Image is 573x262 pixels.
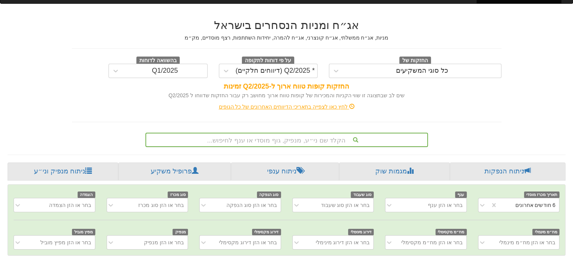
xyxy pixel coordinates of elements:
[455,192,467,198] span: ענף
[72,92,501,99] div: שים לב שבתצוגה זו שווי הקניות והמכירות של קופות טווח ארוך מחושב רק עבור החזקות שדווחו ל Q2/2025
[72,35,501,41] h5: מניות, אג״ח ממשלתי, אג״ח קונצרני, אג״ח להמרה, יחידות השתתפות, רצף מוסדיים, מק״מ
[348,229,374,235] span: דירוג מינימלי
[219,239,277,246] div: בחר או הזן דירוג מקסימלי
[252,229,281,235] span: דירוג מקסימלי
[78,192,95,198] span: הצמדה
[118,162,231,181] a: פרופיל משקיע
[399,57,431,65] span: החזקות של
[168,192,188,198] span: סוג מכרז
[49,201,91,209] div: בחר או הזן הצמדה
[515,201,555,209] div: 6 חודשים אחרונים
[532,229,559,235] span: מח״מ מינמלי
[66,103,507,110] div: לחץ כאן לצפייה בתאריכי הדיווחים האחרונים של כל הגופים
[257,192,281,198] span: סוג הנפקה
[231,162,339,181] a: ניתוח ענפי
[8,162,118,181] a: ניתוח מנפיק וני״ע
[524,192,559,198] span: תאריך מכרז מוסדי
[144,239,184,246] div: בחר או הזן מנפיק
[242,57,294,65] span: על פי דוחות לתקופה
[173,229,188,235] span: מנפיק
[450,162,565,181] a: ניתוח הנפקות
[401,239,463,246] div: בחר או הזן מח״מ מקסימלי
[315,239,370,246] div: בחר או הזן דירוג מינימלי
[428,201,463,209] div: בחר או הזן ענף
[136,57,180,65] span: בהשוואה לדוחות
[72,19,501,31] h2: אג״ח ומניות הנסחרים בישראל
[435,229,467,235] span: מח״מ מקסימלי
[339,162,450,181] a: מגמות שוק
[138,201,184,209] div: בחר או הזן סוג מכרז
[351,192,374,198] span: סוג שעבוד
[72,229,95,235] span: מפיץ מוביל
[321,201,370,209] div: בחר או הזן סוג שעבוד
[146,133,427,146] div: הקלד שם ני״ע, מנפיק, גוף מוסדי או ענף לחיפוש...
[152,67,178,75] div: Q1/2025
[40,239,91,246] div: בחר או הזן מפיץ מוביל
[72,82,501,92] div: החזקות קופות טווח ארוך ל-Q2/2025 זמינות
[226,201,277,209] div: בחר או הזן סוג הנפקה
[396,67,448,75] div: כל סוגי המשקיעים
[499,239,555,246] div: בחר או הזן מח״מ מינמלי
[235,67,315,75] div: * Q2/2025 (דיווחים חלקיים)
